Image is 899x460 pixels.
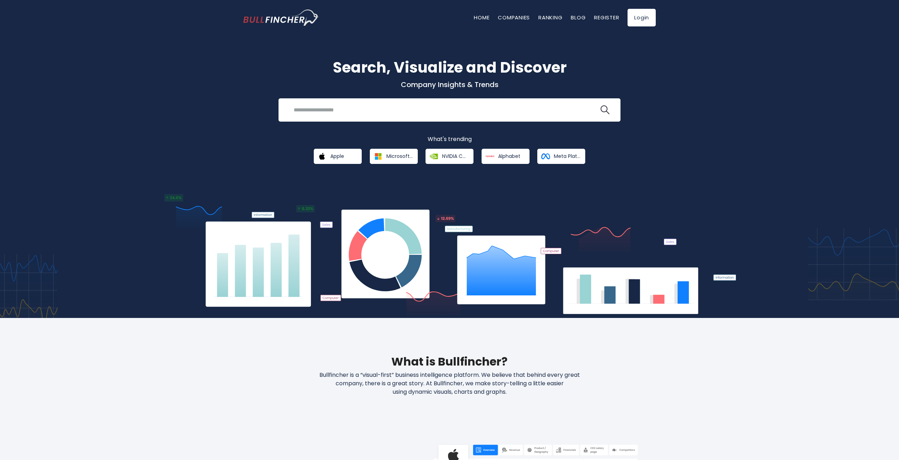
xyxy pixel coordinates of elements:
a: NVIDIA Corporation [426,149,473,164]
span: Alphabet [498,153,520,159]
span: NVIDIA Corporation [442,153,469,159]
a: Apple [314,149,362,164]
span: Microsoft Corporation [386,153,413,159]
p: What's trending [243,136,656,143]
span: Apple [330,153,344,159]
span: Meta Platforms [554,153,580,159]
p: Bullfincher is a “visual-first” business intelligence platform. We believe that behind every grea... [299,371,600,396]
a: Ranking [538,14,562,21]
img: bullfincher logo [243,10,319,26]
p: Company Insights & Trends [243,80,656,89]
a: Alphabet [482,149,530,164]
a: Home [474,14,489,21]
a: Register [594,14,619,21]
a: Companies [498,14,530,21]
img: search icon [600,105,610,115]
a: Login [628,9,656,26]
h1: Search, Visualize and Discover [243,56,656,79]
a: Blog [571,14,586,21]
a: Go to homepage [243,10,319,26]
a: Meta Platforms [537,149,585,164]
h2: What is Bullfincher? [243,353,656,370]
a: Microsoft Corporation [370,149,418,164]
